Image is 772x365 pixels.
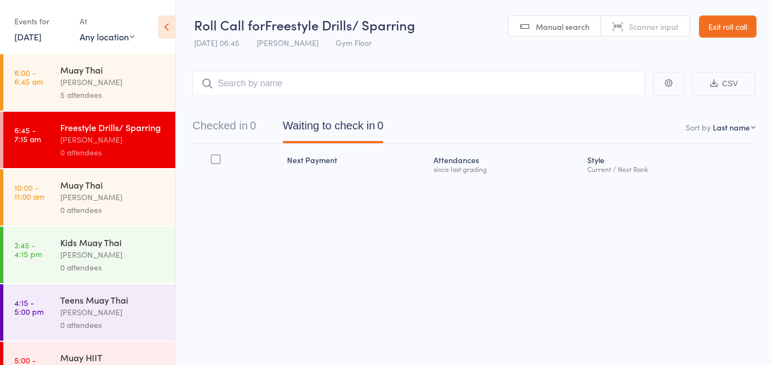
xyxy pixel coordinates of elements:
div: Style [583,149,755,178]
div: Events for [14,12,69,30]
div: Muay Thai [60,179,166,191]
a: 6:45 -7:15 amFreestyle Drills/ Sparring[PERSON_NAME]0 attendees [3,112,175,168]
span: [DATE] 06:45 [194,37,239,48]
div: At [80,12,134,30]
button: Checked in0 [192,114,256,143]
div: Kids Muay Thai [60,236,166,248]
div: Last name [713,122,750,133]
span: [PERSON_NAME] [257,37,319,48]
div: 0 [250,119,256,132]
a: 3:45 -4:15 pmKids Muay Thai[PERSON_NAME]0 attendees [3,227,175,283]
div: [PERSON_NAME] [60,306,166,319]
span: Roll Call for [194,15,265,34]
div: 0 attendees [60,204,166,216]
div: [PERSON_NAME] [60,248,166,261]
div: 0 attendees [60,146,166,159]
span: Gym Floor [336,37,372,48]
div: 0 attendees [60,261,166,274]
div: Next Payment [283,149,429,178]
time: 6:00 - 6:45 am [14,68,43,86]
time: 4:15 - 5:00 pm [14,298,44,316]
div: 5 attendees [60,88,166,101]
button: Waiting to check in0 [283,114,383,143]
time: 3:45 - 4:15 pm [14,241,42,258]
div: Atten­dances [429,149,582,178]
div: Current / Next Rank [587,165,751,173]
div: Freestyle Drills/ Sparring [60,121,166,133]
span: Freestyle Drills/ Sparring [265,15,415,34]
div: Muay Thai [60,64,166,76]
time: 6:45 - 7:15 am [14,126,41,143]
div: 0 attendees [60,319,166,331]
div: 0 [377,119,383,132]
div: Teens Muay Thai [60,294,166,306]
a: 10:00 -11:00 amMuay Thai[PERSON_NAME]0 attendees [3,169,175,226]
label: Sort by [686,122,711,133]
a: [DATE] [14,30,41,43]
span: Manual search [536,21,590,32]
a: 4:15 -5:00 pmTeens Muay Thai[PERSON_NAME]0 attendees [3,284,175,341]
div: Muay HIIT [60,351,166,363]
div: [PERSON_NAME] [60,133,166,146]
time: 10:00 - 11:00 am [14,183,44,201]
div: Any location [80,30,134,43]
button: CSV [692,72,755,96]
div: since last grading [434,165,578,173]
a: 6:00 -6:45 amMuay Thai[PERSON_NAME]5 attendees [3,54,175,111]
a: Exit roll call [699,15,757,38]
div: [PERSON_NAME] [60,76,166,88]
div: [PERSON_NAME] [60,191,166,204]
input: Search by name [192,71,645,96]
span: Scanner input [629,21,679,32]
